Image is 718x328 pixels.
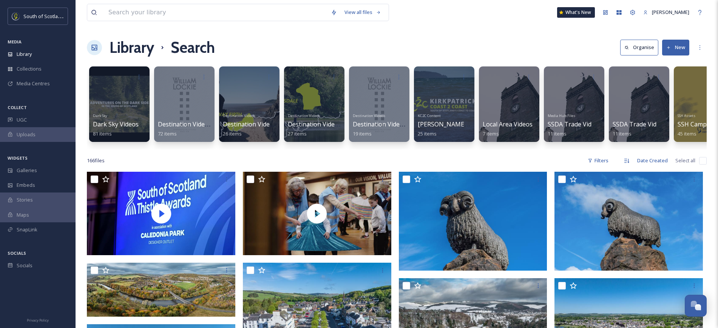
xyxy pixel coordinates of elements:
[353,111,452,137] a: Destination VideosDestination Videos Source Footage19 items
[678,130,696,137] span: 45 items
[353,113,385,118] span: Destination Videos
[243,172,391,255] img: thumbnail
[17,65,42,72] span: Collections
[17,196,33,203] span: Stories
[8,250,26,256] span: SOCIALS
[158,121,212,137] a: Destination Videos72 items
[353,120,452,128] span: Destination Videos Source Footage
[613,120,667,128] span: SSDA Trade Videos
[27,315,49,324] a: Privacy Policy
[17,226,37,233] span: SnapLink
[483,121,533,137] a: Local Area Videos7 items
[158,130,177,137] span: 72 items
[87,157,105,164] span: 166 file s
[353,130,372,137] span: 19 items
[685,295,707,317] button: Open Chat
[548,130,567,137] span: 11 items
[652,9,689,15] span: [PERSON_NAME]
[483,120,533,128] span: Local Area Videos
[288,130,307,137] span: 27 items
[17,80,50,87] span: Media Centres
[620,40,658,55] button: Organise
[613,121,667,137] a: SSDA Trade Videos11 items
[93,130,112,137] span: 81 items
[584,153,612,168] div: Filters
[105,4,327,21] input: Search your library
[548,113,575,118] span: Media Hub Files
[633,153,672,168] div: Date Created
[678,113,695,118] span: SSH Assets
[418,111,503,137] a: KC2C Content[PERSON_NAME] C2C - Videos25 items
[8,155,28,161] span: WIDGETS
[341,5,385,20] a: View all files
[12,12,20,20] img: images.jpeg
[223,113,255,118] span: Destination Videos
[223,130,242,137] span: 26 items
[87,172,235,255] img: thumbnail
[8,105,27,110] span: COLLECT
[613,130,632,137] span: 11 items
[93,111,209,137] a: Dark SkyDark Sky Videos & Stills [PERSON_NAME]81 items
[483,130,499,137] span: 7 items
[17,116,27,123] span: UGC
[17,167,37,174] span: Galleries
[87,263,235,317] img: 241027_Galashiels Pano_A001-Destination%20Tweed.jpg
[675,157,695,164] span: Select all
[557,7,595,18] a: What's New
[548,111,602,137] a: Media Hub FilesSSDA Trade Videos11 items
[418,130,437,137] span: 25 items
[639,5,693,20] a: [PERSON_NAME]
[93,120,209,128] span: Dark Sky Videos & Stills [PERSON_NAME]
[288,120,399,128] span: Destination Videos Final with SSH Logo
[27,318,49,323] span: Privacy Policy
[17,51,32,58] span: Library
[223,120,369,128] span: Destination Videos Final No Logo Internal Use Only
[17,262,32,269] span: Socials
[8,39,22,45] span: MEDIA
[554,172,703,271] img: 250502_Moffat_G001-Destination%20Tweed.jpg
[399,172,547,271] img: 250502_Moffat_G002-Destination%20Tweed.jpg
[418,113,441,118] span: KC2C Content
[662,40,689,55] button: New
[110,36,154,59] a: Library
[17,211,29,219] span: Maps
[171,36,215,59] h1: Search
[418,120,503,128] span: [PERSON_NAME] C2C - Videos
[17,182,35,189] span: Embeds
[17,131,36,138] span: Uploads
[288,111,399,137] a: Destination VideosDestination Videos Final with SSH Logo27 items
[223,111,369,137] a: Destination VideosDestination Videos Final No Logo Internal Use Only26 items
[23,12,110,20] span: South of Scotland Destination Alliance
[288,113,320,118] span: Destination Videos
[158,120,212,128] span: Destination Videos
[93,113,107,118] span: Dark Sky
[548,120,602,128] span: SSDA Trade Videos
